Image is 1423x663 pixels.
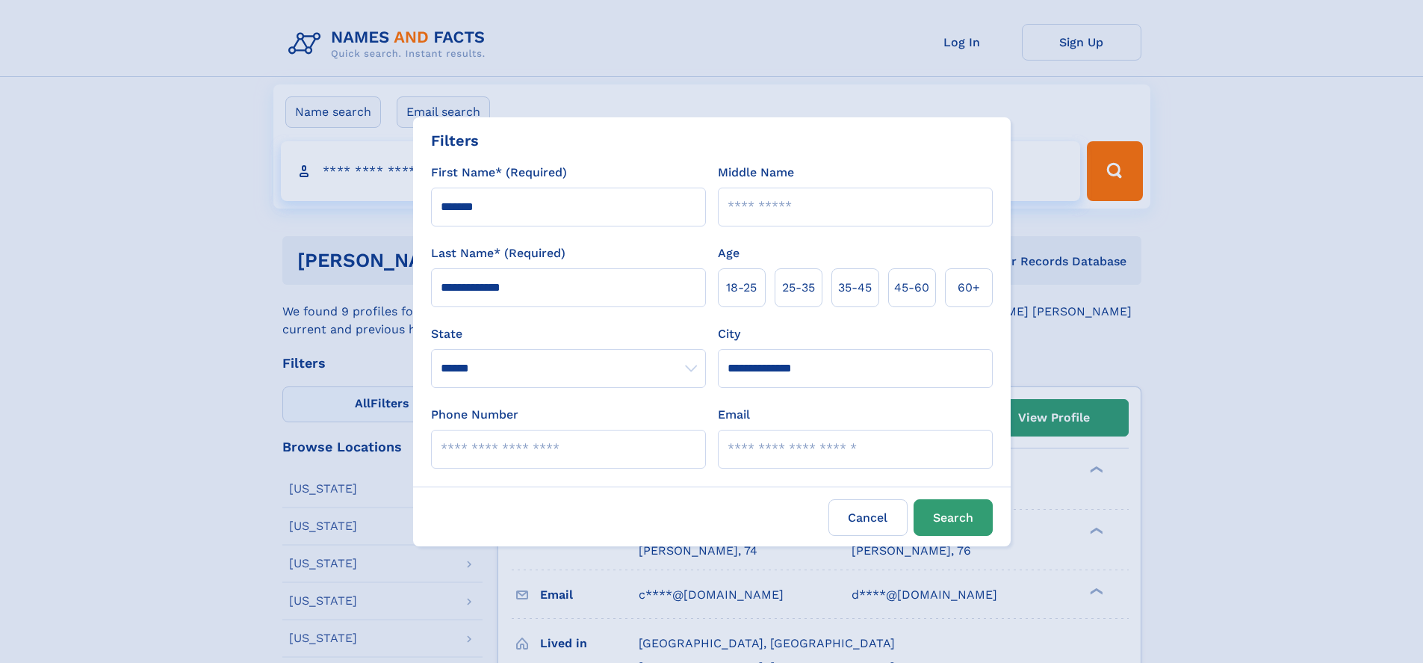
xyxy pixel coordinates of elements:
span: 18‑25 [726,279,757,297]
label: Phone Number [431,406,518,424]
label: State [431,325,706,343]
span: 25‑35 [782,279,815,297]
button: Search [914,499,993,536]
label: City [718,325,740,343]
div: Filters [431,129,479,152]
label: Middle Name [718,164,794,182]
label: Cancel [828,499,908,536]
label: First Name* (Required) [431,164,567,182]
label: Last Name* (Required) [431,244,565,262]
label: Age [718,244,740,262]
span: 45‑60 [894,279,929,297]
span: 60+ [958,279,980,297]
span: 35‑45 [838,279,872,297]
label: Email [718,406,750,424]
